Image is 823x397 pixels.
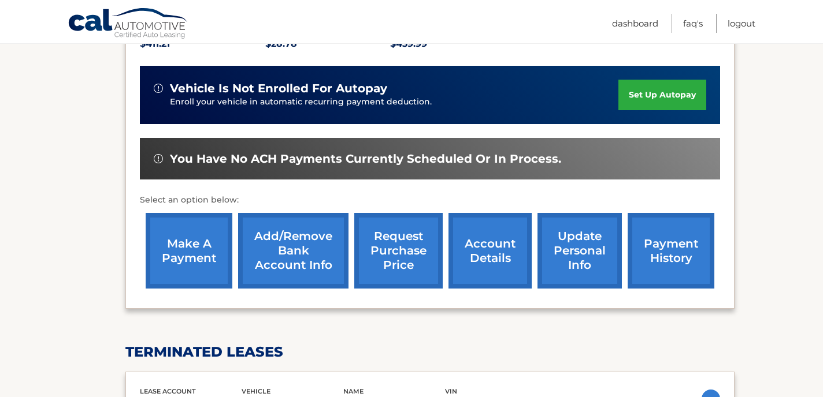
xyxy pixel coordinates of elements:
span: vehicle is not enrolled for autopay [170,81,387,96]
a: request purchase price [354,213,443,289]
a: Add/Remove bank account info [238,213,349,289]
a: Cal Automotive [68,8,189,41]
img: alert-white.svg [154,84,163,93]
p: Enroll your vehicle in automatic recurring payment deduction. [170,96,618,108]
a: update personal info [537,213,622,289]
a: Dashboard [612,14,658,33]
a: FAQ's [683,14,703,33]
img: alert-white.svg [154,154,163,163]
h2: terminated leases [125,343,735,361]
span: You have no ACH payments currently scheduled or in process. [170,152,561,166]
span: vin [445,387,457,395]
span: vehicle [242,387,270,395]
a: set up autopay [618,80,706,110]
a: account details [448,213,532,289]
span: lease account [140,387,196,395]
p: Select an option below: [140,193,720,207]
a: Logout [728,14,755,33]
a: payment history [628,213,714,289]
span: name [343,387,364,395]
a: make a payment [146,213,232,289]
